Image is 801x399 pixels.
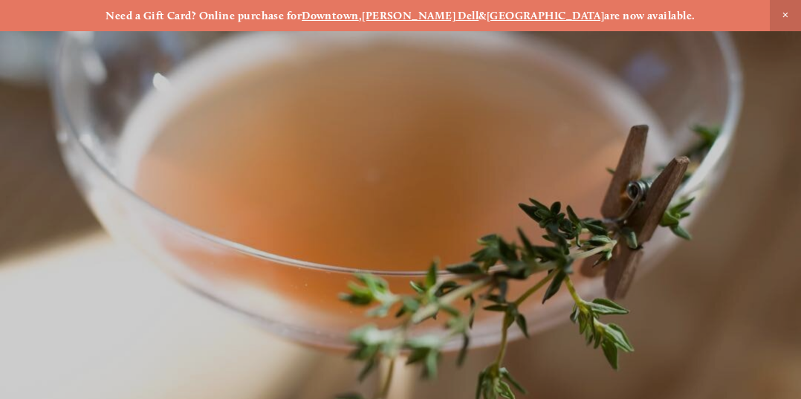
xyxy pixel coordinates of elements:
a: [GEOGRAPHIC_DATA] [487,9,605,22]
a: [PERSON_NAME] Dell [362,9,479,22]
strong: Need a Gift Card? Online purchase for [106,9,302,22]
strong: , [359,9,362,22]
a: Downtown [302,9,359,22]
strong: are now available. [604,9,695,22]
strong: & [479,9,486,22]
